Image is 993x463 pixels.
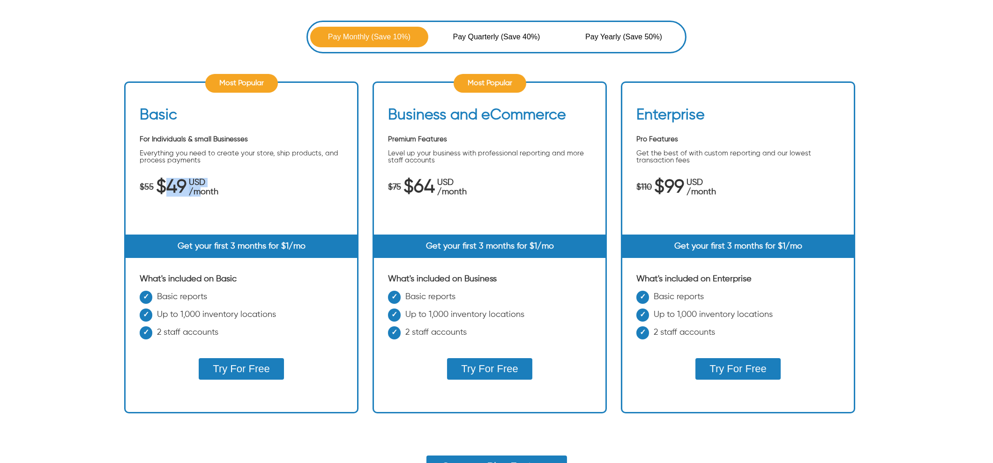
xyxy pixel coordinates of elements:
span: USD [687,178,716,188]
p: Premium Features [388,136,591,143]
div: What's included on Basic [140,274,343,284]
span: (Save 40%) [501,31,540,43]
li: 2 staff accounts [636,326,840,344]
button: Try For Free [447,358,532,380]
span: (Save 50%) [623,31,662,43]
h2: Basic [140,106,177,129]
li: 2 staff accounts [140,326,343,344]
span: $49 [156,183,187,192]
li: Basic reports [636,291,840,309]
span: Pay Monthly [328,31,372,43]
div: What's included on Enterprise [636,274,840,284]
li: 2 staff accounts [388,326,591,344]
span: (Save 10%) [371,31,411,43]
p: Pro Features [636,136,840,143]
span: $55 [140,183,154,192]
div: What's included on Business [388,274,591,284]
p: Level up your business with professional reporting and more staff accounts [388,150,591,164]
li: Up to 1,000 inventory locations [388,309,591,326]
span: $64 [403,183,435,192]
p: Everything you need to create your store, ship products, and process payments [140,150,343,164]
button: Pay Yearly (Save 50%) [565,27,683,47]
span: /month [687,188,716,197]
span: $110 [636,183,652,192]
div: Most Popular [453,74,526,93]
button: Try For Free [695,358,780,380]
span: Pay Quarterly [453,31,501,43]
span: /month [189,188,218,197]
span: Pay Yearly [585,31,623,43]
li: Basic reports [140,291,343,309]
span: USD [189,178,218,188]
div: Get your first 3 months for $1/mo [622,235,854,258]
div: Get your first 3 months for $1/mo [374,235,605,258]
span: USD [437,178,467,188]
li: Up to 1,000 inventory locations [636,309,840,326]
li: Up to 1,000 inventory locations [140,309,343,326]
span: $75 [388,183,401,192]
button: Pay Quarterly (Save 40%) [438,27,556,47]
button: Pay Monthly (Save 10%) [310,27,428,47]
p: For Individuals & small Businesses [140,136,343,143]
span: $99 [654,183,684,192]
h2: Enterprise [636,106,705,129]
div: Get your first 3 months for $1/mo [126,235,357,258]
h2: Business and eCommerce [388,106,566,129]
div: Most Popular [205,74,277,93]
p: Get the best of with custom reporting and our lowest transaction fees [636,150,840,164]
li: Basic reports [388,291,591,309]
button: Try For Free [199,358,284,380]
span: /month [437,188,467,197]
